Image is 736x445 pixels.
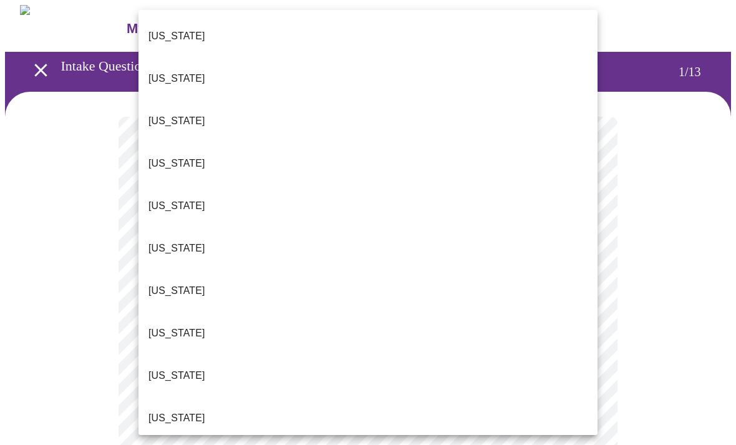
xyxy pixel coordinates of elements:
[148,326,205,341] p: [US_STATE]
[148,241,205,256] p: [US_STATE]
[148,198,205,213] p: [US_STATE]
[148,411,205,426] p: [US_STATE]
[148,114,205,129] p: [US_STATE]
[148,71,205,86] p: [US_STATE]
[148,156,205,171] p: [US_STATE]
[148,29,205,44] p: [US_STATE]
[148,368,205,383] p: [US_STATE]
[148,283,205,298] p: [US_STATE]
